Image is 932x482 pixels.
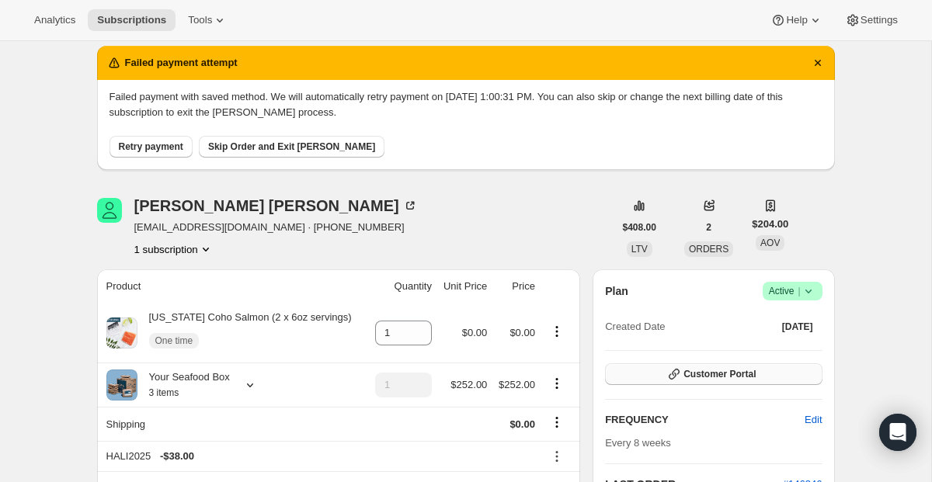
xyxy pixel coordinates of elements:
span: $204.00 [752,217,788,232]
button: Product actions [134,241,214,257]
button: Customer Portal [605,363,822,385]
th: Price [492,269,540,303]
span: Tools [188,14,212,26]
span: Edit [805,412,822,428]
button: Dismiss notification [807,52,829,74]
th: Shipping [97,407,368,441]
span: [DATE] [782,321,813,333]
button: Skip Order and Exit [PERSON_NAME] [199,136,384,158]
span: One time [155,335,193,347]
div: HALI2025 [106,449,535,464]
img: product img [106,369,137,401]
button: Shipping actions [544,414,569,431]
span: Brandi Lenberger [97,198,122,223]
span: AOV [760,238,780,248]
button: Analytics [25,9,85,31]
button: [DATE] [773,316,822,338]
div: Your Seafood Box [137,369,230,401]
span: Every 8 weeks [605,437,671,449]
div: [PERSON_NAME] [PERSON_NAME] [134,198,418,213]
button: Subscriptions [88,9,176,31]
h2: Plan [605,283,628,299]
button: Help [761,9,832,31]
span: 2 [706,221,711,234]
span: $408.00 [623,221,656,234]
button: $408.00 [614,217,666,238]
button: Product actions [544,375,569,392]
span: LTV [631,244,648,255]
button: Retry payment [110,136,193,158]
h2: Failed payment attempt [125,55,238,71]
div: [US_STATE] Coho Salmon (2 x 6oz servings) [137,310,352,356]
button: Edit [795,407,831,432]
span: $0.00 [509,418,535,430]
img: product img [106,317,137,348]
span: Retry payment [119,140,183,153]
th: Product [97,269,368,303]
span: | [798,285,800,297]
h2: FREQUENCY [605,412,805,428]
span: $252.00 [499,379,535,390]
span: $252.00 [450,379,487,390]
th: Quantity [367,269,436,303]
span: - $38.00 [160,449,194,464]
span: Active [769,283,816,299]
p: Failed payment with saved method. We will automatically retry payment on [DATE] 1:00:31 PM. You c... [110,89,822,120]
span: $0.00 [462,327,488,338]
span: Skip Order and Exit [PERSON_NAME] [208,140,375,153]
span: Settings [861,14,898,26]
span: Help [786,14,807,26]
button: 2 [697,217,721,238]
span: ORDERS [689,244,729,255]
span: $0.00 [509,327,535,338]
th: Unit Price [436,269,492,303]
button: Product actions [544,323,569,340]
span: [EMAIL_ADDRESS][DOMAIN_NAME] · [PHONE_NUMBER] [134,220,418,235]
button: Settings [836,9,907,31]
small: 3 items [149,387,179,398]
span: Analytics [34,14,75,26]
button: Tools [179,9,237,31]
div: Open Intercom Messenger [879,414,916,451]
span: Created Date [605,319,665,335]
span: Customer Portal [683,368,756,380]
span: Subscriptions [97,14,166,26]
